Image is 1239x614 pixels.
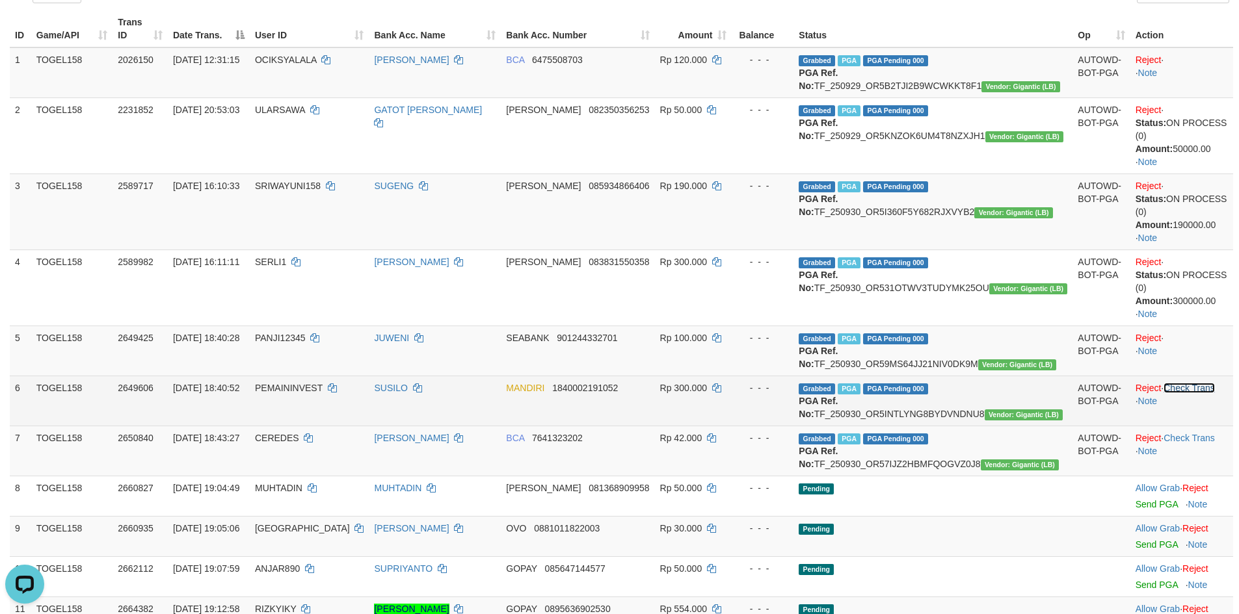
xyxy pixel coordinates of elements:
[793,326,1072,376] td: TF_250930_OR59MS64JJ21NIV0DK9M
[31,326,113,376] td: TOGEL158
[793,376,1072,426] td: TF_250930_OR5INTLYNG8BYDVNDNU8
[31,556,113,596] td: TOGEL158
[660,257,707,267] span: Rp 300.000
[1136,383,1162,393] a: Reject
[660,333,707,343] span: Rp 100.000
[5,5,44,44] button: Open LiveChat chat widget
[255,181,321,191] span: SRIWAYUNI158
[1130,516,1233,556] td: ·
[1136,296,1173,306] b: Amount:
[863,333,928,344] span: PGA Pending
[863,105,928,116] span: PGA Pending
[985,409,1063,420] span: Vendor URL: https://dashboard.q2checkout.com/secure
[255,105,305,115] span: ULARSAWA
[506,433,524,443] span: BCA
[1130,10,1233,47] th: Action
[31,97,113,173] td: TOGEL158
[118,333,153,343] span: 2649425
[255,333,306,343] span: PANJI12345
[10,97,31,173] td: 2
[589,181,649,191] span: Copy 085934866406 to clipboard
[1138,157,1158,167] a: Note
[1182,483,1208,493] a: Reject
[255,483,302,493] span: MUHTADIN
[1130,97,1233,173] td: · ·
[985,131,1064,142] span: Vendor URL: https://dashboard.q2checkout.com/secure
[31,173,113,249] td: TOGEL158
[374,383,407,393] a: SUSILO
[532,433,583,443] span: Copy 7641323202 to clipboard
[1182,523,1208,533] a: Reject
[660,383,707,393] span: Rp 300.000
[1136,333,1162,343] a: Reject
[863,55,928,66] span: PGA Pending
[737,103,788,116] div: - - -
[113,10,168,47] th: Trans ID: activate to sort column ascending
[118,383,153,393] span: 2649606
[173,257,239,267] span: [DATE] 16:11:11
[374,181,414,191] a: SUGENG
[1136,220,1173,230] b: Amount:
[1138,446,1158,456] a: Note
[978,359,1057,370] span: Vendor URL: https://dashboard.q2checkout.com/secure
[737,331,788,344] div: - - -
[799,483,834,494] span: Pending
[31,376,113,426] td: TOGEL158
[173,604,239,614] span: [DATE] 19:12:58
[118,483,153,493] span: 2660827
[799,433,835,444] span: Grabbed
[10,516,31,556] td: 9
[255,523,350,533] span: [GEOGRAPHIC_DATA]
[118,257,153,267] span: 2589982
[255,257,286,267] span: SERLI1
[1136,181,1162,191] a: Reject
[799,118,838,141] b: PGA Ref. No:
[1136,523,1182,533] span: ·
[863,433,928,444] span: PGA Pending
[173,181,239,191] span: [DATE] 16:10:33
[1072,173,1130,249] td: AUTOWD-BOT-PGA
[799,181,835,192] span: Grabbed
[31,47,113,98] td: TOGEL158
[737,381,788,394] div: - - -
[506,383,544,393] span: MANDIRI
[737,179,788,192] div: - - -
[799,270,838,293] b: PGA Ref. No:
[374,333,409,343] a: JUWENI
[10,476,31,516] td: 8
[838,383,860,394] span: Marked by azecs1
[544,604,610,614] span: Copy 0895636902530 to clipboard
[1138,309,1158,319] a: Note
[10,249,31,326] td: 4
[838,433,860,444] span: Marked by azecs1
[799,333,835,344] span: Grabbed
[737,431,788,444] div: - - -
[799,524,834,535] span: Pending
[1130,249,1233,326] td: · ·
[1130,173,1233,249] td: · ·
[118,181,153,191] span: 2589717
[863,383,928,394] span: PGA Pending
[838,257,860,268] span: Marked by azecs1
[660,105,702,115] span: Rp 50.000
[838,55,860,66] span: Marked by azecs1
[1136,483,1180,493] a: Allow Grab
[799,564,834,575] span: Pending
[838,333,860,344] span: Marked by azecs1
[1136,433,1162,443] a: Reject
[732,10,793,47] th: Balance
[1136,116,1228,155] div: ON PROCESS (0) 50000.00
[374,257,449,267] a: [PERSON_NAME]
[1072,249,1130,326] td: AUTOWD-BOT-PGA
[10,10,31,47] th: ID
[799,194,838,217] b: PGA Ref. No:
[374,563,433,574] a: SUPRIYANTO
[1182,563,1208,574] a: Reject
[10,173,31,249] td: 3
[374,55,449,65] a: [PERSON_NAME]
[1072,97,1130,173] td: AUTOWD-BOT-PGA
[118,604,153,614] span: 2664382
[173,483,239,493] span: [DATE] 19:04:49
[118,523,153,533] span: 2660935
[1130,476,1233,516] td: ·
